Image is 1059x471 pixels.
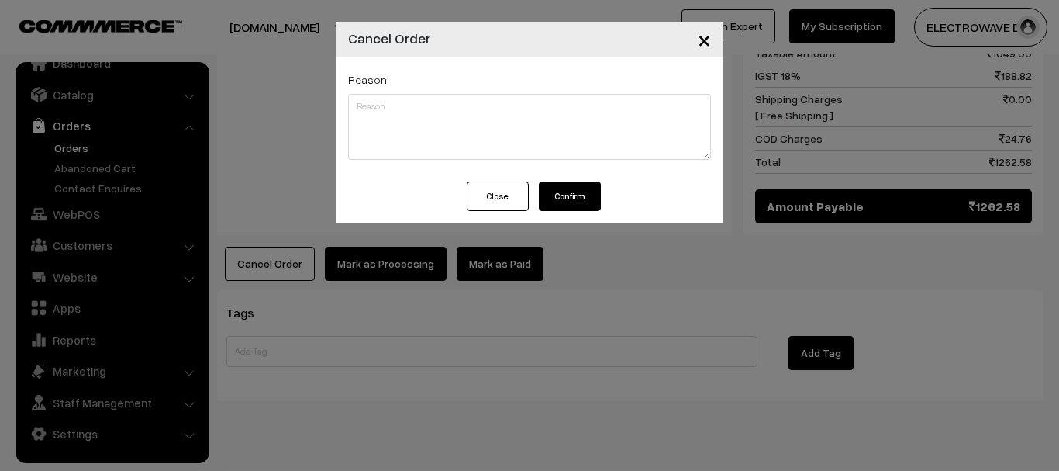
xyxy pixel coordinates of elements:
[685,16,723,64] button: Close
[539,182,601,211] button: Confirm
[348,71,387,88] label: Reason
[467,182,529,211] button: Close
[698,25,711,54] span: ×
[348,28,430,49] h4: Cancel Order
